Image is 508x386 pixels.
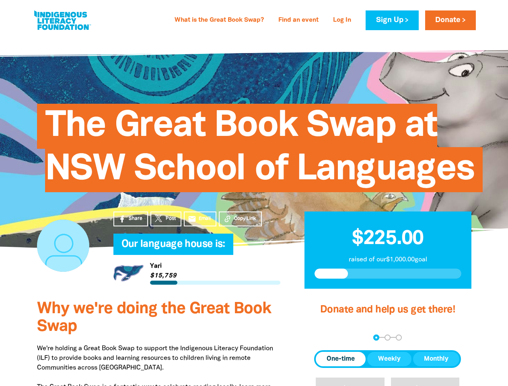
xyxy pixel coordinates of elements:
[274,14,323,27] a: Find an event
[37,302,271,334] span: Why we're doing the Great Book Swap
[315,255,461,265] p: raised of our $1,000.00 goal
[425,10,476,30] a: Donate
[385,335,391,341] button: Navigate to step 2 of 3 to enter your details
[424,354,448,364] span: Monthly
[121,240,225,255] span: Our language house is:
[378,354,401,364] span: Weekly
[314,350,461,368] div: Donation frequency
[150,211,181,226] a: Post
[188,215,196,223] i: email
[234,215,256,222] span: Copy Link
[352,230,424,248] span: $225.00
[129,215,142,222] span: Share
[219,211,262,226] button: Copy Link
[328,14,356,27] a: Log In
[367,352,411,366] button: Weekly
[113,211,148,226] a: Share
[316,352,366,366] button: One-time
[396,335,402,341] button: Navigate to step 3 of 3 to enter your payment details
[366,10,418,30] a: Sign Up
[170,14,269,27] a: What is the Great Book Swap?
[45,110,475,192] span: The Great Book Swap at NSW School of Languages
[166,215,176,222] span: Post
[413,352,459,366] button: Monthly
[320,305,455,314] span: Donate and help us get there!
[327,354,355,364] span: One-time
[184,211,217,226] a: emailEmail
[113,247,280,252] h6: My Team
[373,335,379,341] button: Navigate to step 1 of 3 to enter your donation amount
[199,215,211,222] span: Email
